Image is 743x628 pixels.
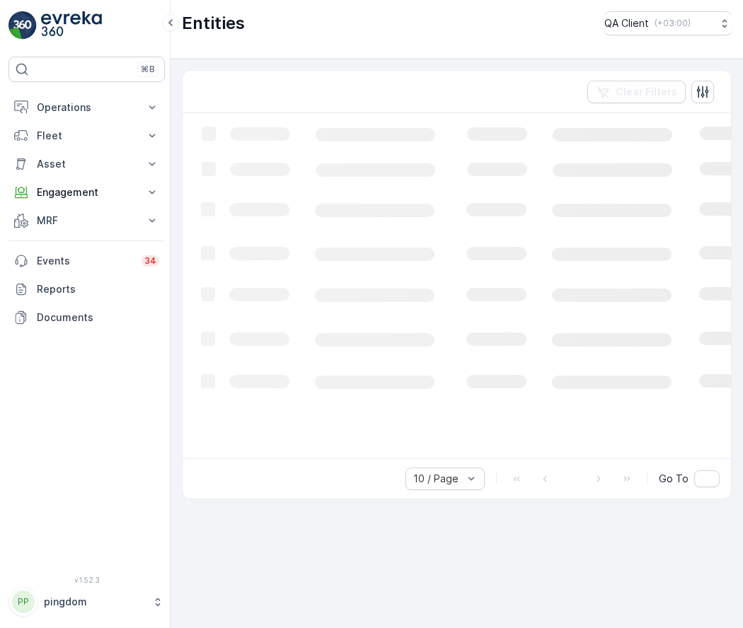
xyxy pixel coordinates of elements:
p: Documents [37,310,159,325]
a: Reports [8,275,165,303]
img: logo [8,11,37,40]
p: Events [37,254,133,268]
p: Reports [37,282,159,296]
span: v 1.52.3 [8,576,165,584]
button: Operations [8,93,165,122]
p: ⌘B [141,64,155,75]
div: PP [12,591,35,613]
p: QA Client [604,16,649,30]
button: Clear Filters [587,81,686,103]
a: Documents [8,303,165,332]
button: QA Client(+03:00) [604,11,732,35]
p: pingdom [44,595,145,609]
p: Engagement [37,185,137,199]
p: Fleet [37,129,137,143]
p: Asset [37,157,137,171]
button: MRF [8,207,165,235]
button: Fleet [8,122,165,150]
a: Events34 [8,247,165,275]
span: Go To [659,472,689,486]
p: Clear Filters [616,85,677,99]
p: Operations [37,100,137,115]
p: ( +03:00 ) [655,18,691,29]
img: logo_light-DOdMpM7g.png [41,11,102,40]
button: Asset [8,150,165,178]
p: Entities [182,12,245,35]
button: PPpingdom [8,587,165,617]
p: 34 [144,255,156,267]
p: MRF [37,214,137,228]
button: Engagement [8,178,165,207]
